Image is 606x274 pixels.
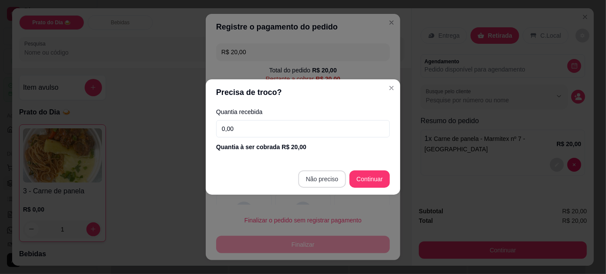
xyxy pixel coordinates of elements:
[216,143,390,151] div: Quantia à ser cobrada R$ 20,00
[298,170,346,188] button: Não preciso
[206,79,400,105] header: Precisa de troco?
[385,81,399,95] button: Close
[216,109,390,115] label: Quantia recebida
[349,170,390,188] button: Continuar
